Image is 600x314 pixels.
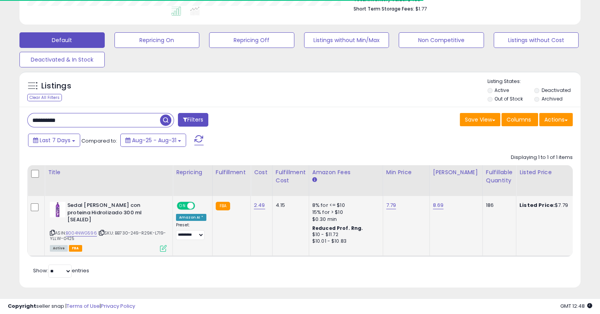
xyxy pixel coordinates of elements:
[276,202,303,209] div: 4.15
[27,94,62,101] div: Clear All Filters
[8,303,135,310] div: seller snap | |
[433,201,444,209] a: 8.69
[542,87,571,93] label: Deactivated
[50,245,68,252] span: All listings currently available for purchase on Amazon
[216,168,247,176] div: Fulfillment
[560,302,592,310] span: 2025-09-8 12:48 GMT
[176,222,206,240] div: Preset:
[519,202,584,209] div: $7.79
[132,136,176,144] span: Aug-25 - Aug-31
[48,168,169,176] div: Title
[312,216,377,223] div: $0.30 min
[542,95,563,102] label: Archived
[50,230,166,242] span: | SKU: BB730-249-R29K-L719-YLLW-0425
[519,168,587,176] div: Listed Price
[81,137,117,145] span: Compared to:
[176,214,206,221] div: Amazon AI *
[194,203,206,209] span: OFF
[209,32,294,48] button: Repricing Off
[304,32,389,48] button: Listings without Min/Max
[494,87,509,93] label: Active
[41,81,71,92] h5: Listings
[19,32,105,48] button: Default
[120,134,186,147] button: Aug-25 - Aug-31
[494,32,579,48] button: Listings without Cost
[399,32,484,48] button: Non Competitive
[507,116,531,123] span: Columns
[40,136,70,144] span: Last 7 Days
[67,202,162,226] b: Sedal [PERSON_NAME] con proteina Hidrolizado 300 ml [SEALED]
[50,202,167,251] div: ASIN:
[354,5,414,12] b: Short Term Storage Fees:
[28,134,80,147] button: Last 7 Days
[415,5,427,12] span: $1.77
[50,202,65,217] img: 31KN8S6aYLL._SL40_.jpg
[486,202,510,209] div: 186
[312,225,363,231] b: Reduced Prof. Rng.
[312,209,377,216] div: 15% for > $10
[176,168,209,176] div: Repricing
[101,302,135,310] a: Privacy Policy
[312,202,377,209] div: 8% for <= $10
[312,168,380,176] div: Amazon Fees
[460,113,500,126] button: Save View
[67,302,100,310] a: Terms of Use
[312,176,317,183] small: Amazon Fees.
[254,201,265,209] a: 2.49
[114,32,200,48] button: Repricing On
[501,113,538,126] button: Columns
[519,201,555,209] b: Listed Price:
[66,230,97,236] a: B004NWG596
[494,95,523,102] label: Out of Stock
[19,52,105,67] button: Deactivated & In Stock
[386,201,396,209] a: 7.79
[433,168,479,176] div: [PERSON_NAME]
[312,231,377,238] div: $10 - $11.72
[178,113,208,127] button: Filters
[8,302,36,310] strong: Copyright
[254,168,269,176] div: Cost
[216,202,230,210] small: FBA
[486,168,513,185] div: Fulfillable Quantity
[276,168,306,185] div: Fulfillment Cost
[178,203,187,209] span: ON
[386,168,426,176] div: Min Price
[511,154,573,161] div: Displaying 1 to 1 of 1 items
[539,113,573,126] button: Actions
[487,78,581,85] p: Listing States:
[69,245,82,252] span: FBA
[33,267,89,274] span: Show: entries
[312,238,377,245] div: $10.01 - $10.83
